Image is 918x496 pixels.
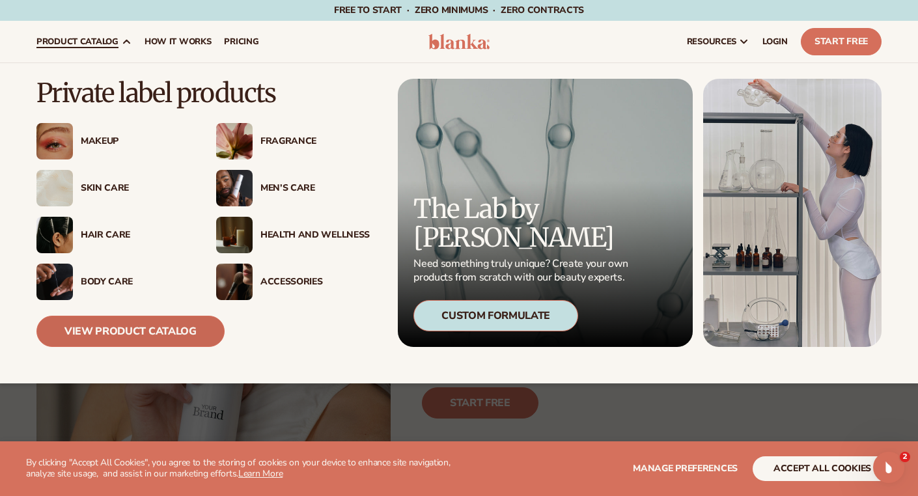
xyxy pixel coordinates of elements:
p: The Lab by [PERSON_NAME] [413,195,632,252]
div: Makeup [81,136,190,147]
img: Male hand applying moisturizer. [36,264,73,300]
img: Cream moisturizer swatch. [36,170,73,206]
a: Pink blooming flower. Fragrance [216,123,370,159]
div: Custom Formulate [413,300,578,331]
img: logo [428,34,490,49]
img: Pink blooming flower. [216,123,253,159]
button: Manage preferences [633,456,738,481]
p: Need something truly unique? Create your own products from scratch with our beauty experts. [413,257,632,284]
button: accept all cookies [753,456,892,481]
div: Men’s Care [260,183,370,194]
span: product catalog [36,36,118,47]
a: product catalog [30,21,138,62]
span: 2 [900,452,910,462]
a: Female with glitter eye makeup. Makeup [36,123,190,159]
div: Health And Wellness [260,230,370,241]
span: Free to start · ZERO minimums · ZERO contracts [334,4,584,16]
a: Male hand applying moisturizer. Body Care [36,264,190,300]
a: View Product Catalog [36,316,225,347]
img: Male holding moisturizer bottle. [216,170,253,206]
div: Fragrance [260,136,370,147]
span: How It Works [145,36,212,47]
a: How It Works [138,21,218,62]
a: Female hair pulled back with clips. Hair Care [36,217,190,253]
img: Female hair pulled back with clips. [36,217,73,253]
p: By clicking "Accept All Cookies", you agree to the storing of cookies on your device to enhance s... [26,458,471,480]
a: resources [680,21,756,62]
img: Female in lab with equipment. [703,79,882,347]
a: Start Free [801,28,882,55]
img: Candles and incense on table. [216,217,253,253]
span: pricing [224,36,258,47]
iframe: Intercom live chat [873,452,904,483]
p: Private label products [36,79,370,107]
img: Female with makeup brush. [216,264,253,300]
a: Microscopic product formula. The Lab by [PERSON_NAME] Need something truly unique? Create your ow... [398,79,693,347]
img: Female with glitter eye makeup. [36,123,73,159]
a: Male holding moisturizer bottle. Men’s Care [216,170,370,206]
div: Hair Care [81,230,190,241]
a: pricing [217,21,265,62]
a: Cream moisturizer swatch. Skin Care [36,170,190,206]
a: Learn More [238,467,283,480]
a: Candles and incense on table. Health And Wellness [216,217,370,253]
span: LOGIN [762,36,788,47]
div: Body Care [81,277,190,288]
div: Skin Care [81,183,190,194]
a: Female with makeup brush. Accessories [216,264,370,300]
span: resources [687,36,736,47]
div: Accessories [260,277,370,288]
a: LOGIN [756,21,794,62]
span: Manage preferences [633,462,738,475]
